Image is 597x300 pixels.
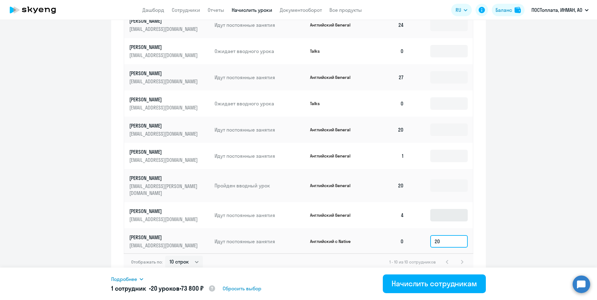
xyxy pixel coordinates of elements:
[310,75,357,80] p: Английский General
[215,22,305,28] p: Идут постоянные занятия
[365,169,409,202] td: 20
[365,202,409,228] td: 4
[129,208,210,223] a: [PERSON_NAME][EMAIL_ADDRESS][DOMAIN_NAME]
[129,148,199,155] p: [PERSON_NAME]
[129,17,210,32] a: [PERSON_NAME][EMAIL_ADDRESS][DOMAIN_NAME]
[310,127,357,133] p: Английский General
[310,48,357,54] p: Talks
[142,7,164,13] a: Дашборд
[129,175,210,196] a: [PERSON_NAME][EMAIL_ADDRESS][PERSON_NAME][DOMAIN_NAME]
[310,212,357,218] p: Английский General
[365,64,409,90] td: 27
[129,26,199,32] p: [EMAIL_ADDRESS][DOMAIN_NAME]
[129,70,210,85] a: [PERSON_NAME][EMAIL_ADDRESS][DOMAIN_NAME]
[129,70,199,77] p: [PERSON_NAME]
[389,259,436,265] span: 1 - 10 из 10 сотрудников
[223,285,261,292] span: Сбросить выбор
[129,96,199,103] p: [PERSON_NAME]
[151,284,180,292] span: 20 уроков
[181,284,204,292] span: 73 800 ₽
[515,7,521,13] img: balance
[129,44,210,59] a: [PERSON_NAME][EMAIL_ADDRESS][DOMAIN_NAME]
[129,44,199,51] p: [PERSON_NAME]
[496,6,512,14] div: Баланс
[129,78,199,85] p: [EMAIL_ADDRESS][DOMAIN_NAME]
[129,216,199,223] p: [EMAIL_ADDRESS][DOMAIN_NAME]
[528,2,592,17] button: ПОСТоплата, ИНМАН, АО
[456,6,461,14] span: RU
[310,22,357,28] p: Английский General
[383,274,486,293] button: Начислить сотрудникам
[531,6,582,14] p: ПОСТоплата, ИНМАН, АО
[365,38,409,64] td: 0
[365,143,409,169] td: 1
[215,152,305,159] p: Идут постоянные занятия
[129,52,199,59] p: [EMAIL_ADDRESS][DOMAIN_NAME]
[365,12,409,38] td: 24
[129,17,199,24] p: [PERSON_NAME]
[129,96,210,111] a: [PERSON_NAME][EMAIL_ADDRESS][DOMAIN_NAME]
[215,238,305,245] p: Идут постоянные занятия
[392,278,477,288] div: Начислить сотрудникам
[129,234,199,241] p: [PERSON_NAME]
[129,183,199,196] p: [EMAIL_ADDRESS][PERSON_NAME][DOMAIN_NAME]
[129,122,199,129] p: [PERSON_NAME]
[365,228,409,254] td: 0
[129,148,210,163] a: [PERSON_NAME][EMAIL_ADDRESS][DOMAIN_NAME]
[365,117,409,143] td: 20
[280,7,322,13] a: Документооборот
[215,126,305,133] p: Идут постоянные занятия
[131,259,163,265] span: Отображать по:
[129,130,199,137] p: [EMAIL_ADDRESS][DOMAIN_NAME]
[129,157,199,163] p: [EMAIL_ADDRESS][DOMAIN_NAME]
[310,101,357,106] p: Talks
[215,74,305,81] p: Идут постоянные занятия
[208,7,224,13] a: Отчеты
[111,284,216,293] h5: 1 сотрудник • •
[129,234,210,249] a: [PERSON_NAME][EMAIL_ADDRESS][DOMAIN_NAME]
[232,7,272,13] a: Начислить уроки
[310,183,357,188] p: Английский General
[451,4,472,16] button: RU
[310,153,357,159] p: Английский General
[215,182,305,189] p: Пройден вводный урок
[111,275,137,283] span: Подробнее
[129,208,199,215] p: [PERSON_NAME]
[215,48,305,55] p: Ожидает вводного урока
[310,239,357,244] p: Английский с Native
[492,4,525,16] button: Балансbalance
[129,104,199,111] p: [EMAIL_ADDRESS][DOMAIN_NAME]
[329,7,362,13] a: Все продукты
[172,7,200,13] a: Сотрудники
[129,175,199,181] p: [PERSON_NAME]
[365,90,409,117] td: 0
[129,242,199,249] p: [EMAIL_ADDRESS][DOMAIN_NAME]
[129,122,210,137] a: [PERSON_NAME][EMAIL_ADDRESS][DOMAIN_NAME]
[215,212,305,219] p: Идут постоянные занятия
[215,100,305,107] p: Ожидает вводного урока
